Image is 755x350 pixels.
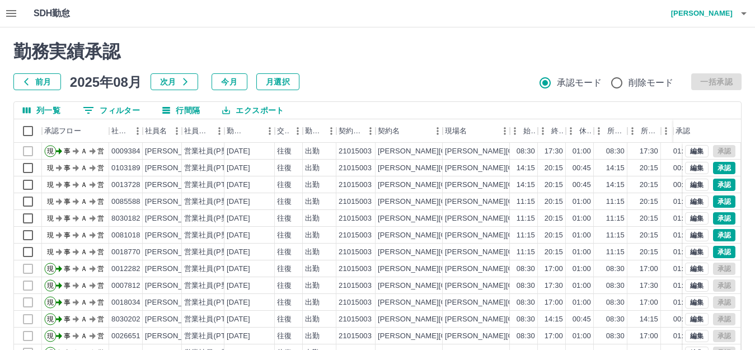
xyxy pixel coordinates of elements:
div: [PERSON_NAME][GEOGRAPHIC_DATA][PERSON_NAME] [445,180,644,190]
div: [PERSON_NAME] [145,297,206,308]
div: 勤務区分 [305,119,323,143]
div: 社員番号 [109,119,143,143]
div: 08:30 [606,146,625,157]
div: [PERSON_NAME][GEOGRAPHIC_DATA] [378,281,516,291]
div: [PERSON_NAME][GEOGRAPHIC_DATA][PERSON_NAME] [445,264,644,274]
text: Ａ [81,298,87,306]
div: 所定開始 [594,119,627,143]
div: 社員名 [145,119,167,143]
div: [PERSON_NAME][GEOGRAPHIC_DATA] [378,146,516,157]
div: [PERSON_NAME][GEOGRAPHIC_DATA] [378,197,516,207]
button: フィルター表示 [74,102,149,119]
text: 現 [47,164,54,172]
span: 削除モード [629,76,674,90]
div: 0013728 [111,180,140,190]
div: 20:15 [640,247,658,258]
div: [PERSON_NAME][GEOGRAPHIC_DATA][PERSON_NAME] [445,163,644,174]
div: 17:00 [545,331,563,342]
div: 0018770 [111,247,140,258]
text: Ａ [81,332,87,340]
div: [PERSON_NAME][GEOGRAPHIC_DATA] [378,163,516,174]
div: 17:30 [640,281,658,291]
button: 承認 [713,246,735,258]
div: 営業社員(PT契約) [184,264,243,274]
div: 21015003 [339,213,372,224]
text: 現 [47,147,54,155]
div: 17:00 [545,297,563,308]
text: 営 [97,164,104,172]
div: 20:15 [640,230,658,241]
div: 出勤 [305,247,320,258]
div: 01:00 [573,331,591,342]
div: 出勤 [305,264,320,274]
div: [PERSON_NAME] [145,314,206,325]
button: 編集 [685,179,709,191]
div: 終業 [551,119,564,143]
text: 現 [47,214,54,222]
div: 営業社員(PT契約) [184,331,243,342]
div: 20:15 [640,180,658,190]
div: 11:15 [606,197,625,207]
button: エクスポート [213,102,293,119]
div: 00:45 [573,180,591,190]
div: 01:00 [573,230,591,241]
div: 0007812 [111,281,140,291]
div: 往復 [277,314,292,325]
button: メニュー [129,123,146,139]
text: 事 [64,282,71,290]
div: 社員区分 [184,119,211,143]
div: [PERSON_NAME] [145,230,206,241]
button: 編集 [685,246,709,258]
div: [PERSON_NAME] [145,213,206,224]
div: 11:15 [517,230,535,241]
button: メニュー [496,123,513,139]
div: 所定終業 [627,119,661,143]
div: 現場名 [443,119,510,143]
div: [PERSON_NAME] [145,180,206,190]
div: 始業 [523,119,536,143]
div: 20:15 [545,197,563,207]
div: 承認 [676,119,690,143]
div: 往復 [277,264,292,274]
text: 営 [97,147,104,155]
div: 0085588 [111,197,140,207]
div: 営業社員(PT契約) [184,163,243,174]
div: 契約コード [336,119,376,143]
div: 所定終業 [641,119,659,143]
button: メニュー [362,123,379,139]
div: 承認フロー [42,119,109,143]
button: ソート [246,123,261,139]
div: 8030202 [111,314,140,325]
div: 20:15 [545,213,563,224]
div: 00:45 [673,314,692,325]
div: [PERSON_NAME][GEOGRAPHIC_DATA] [378,331,516,342]
text: 営 [97,181,104,189]
text: 営 [97,315,104,323]
button: 編集 [685,145,709,157]
text: 現 [47,265,54,273]
div: [PERSON_NAME][GEOGRAPHIC_DATA][PERSON_NAME] [445,230,644,241]
button: 編集 [685,212,709,225]
div: 00:45 [673,163,692,174]
button: 編集 [685,330,709,342]
div: 08:30 [606,314,625,325]
button: 行間隔 [153,102,209,119]
div: 交通費 [275,119,303,143]
div: 08:30 [606,331,625,342]
div: 01:00 [573,213,591,224]
div: 17:00 [640,331,658,342]
text: 現 [47,315,54,323]
div: [PERSON_NAME][GEOGRAPHIC_DATA] [378,297,516,308]
div: 20:15 [545,163,563,174]
text: 事 [64,315,71,323]
div: 往復 [277,331,292,342]
div: 21015003 [339,146,372,157]
div: 承認フロー [44,119,81,143]
div: 01:00 [673,331,692,342]
button: 編集 [685,313,709,325]
div: 営業社員(PT契約) [184,180,243,190]
button: 承認 [713,162,735,174]
button: 編集 [685,229,709,241]
div: 休憩 [579,119,592,143]
div: [PERSON_NAME][GEOGRAPHIC_DATA][PERSON_NAME] [445,247,644,258]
